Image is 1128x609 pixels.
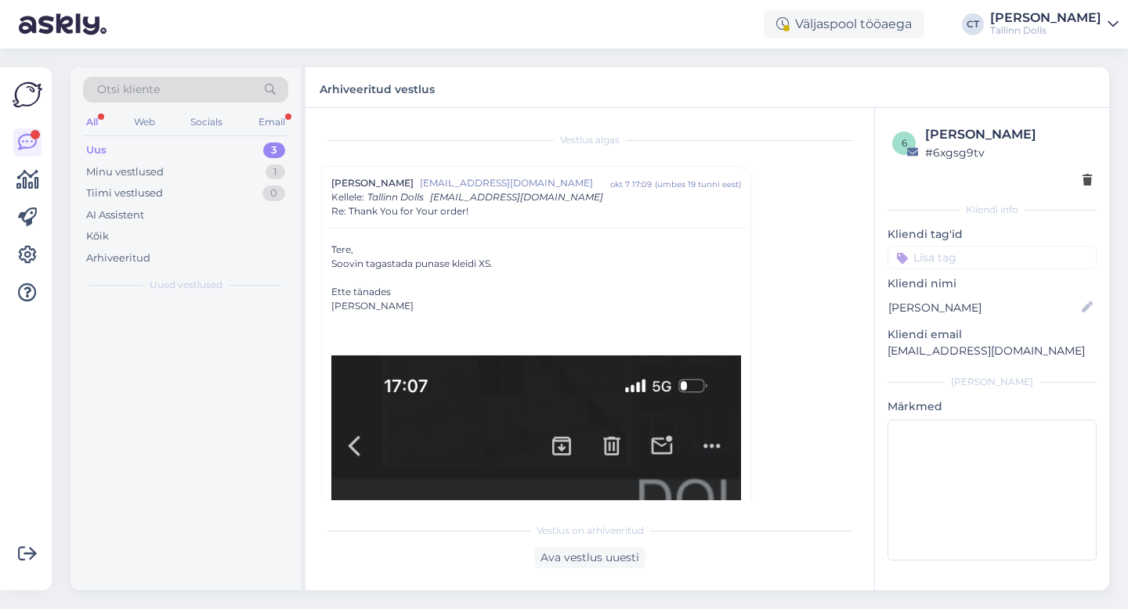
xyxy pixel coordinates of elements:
[86,142,107,158] div: Uus
[990,24,1101,37] div: Tallinn Dolls
[331,285,741,299] div: Ette tänades
[150,278,222,292] span: Uued vestlused
[888,246,1097,269] input: Lisa tag
[331,299,741,313] div: [PERSON_NAME]
[86,207,144,223] div: AI Assistent
[902,137,907,149] span: 6
[367,191,424,203] span: Tallinn Dolls
[263,142,285,158] div: 3
[888,375,1097,389] div: [PERSON_NAME]
[537,524,644,538] span: Vestlus on arhiveeritud
[534,547,645,568] div: Ava vestlus uuesti
[86,186,163,201] div: Tiimi vestlused
[331,191,364,203] span: Kellele :
[331,257,741,271] div: Soovin tagastada punase kleidi XS.
[925,125,1092,144] div: [PERSON_NAME]
[86,229,109,244] div: Kõik
[888,343,1097,359] p: [EMAIL_ADDRESS][DOMAIN_NAME]
[655,178,741,190] div: ( umbes 19 tunni eest )
[86,164,164,180] div: Minu vestlused
[321,133,859,147] div: Vestlus algas
[610,178,652,190] div: okt 7 17:09
[925,144,1092,161] div: # 6xgsg9tv
[990,12,1119,37] a: [PERSON_NAME]Tallinn Dolls
[13,80,42,110] img: Askly Logo
[331,204,468,218] span: Re: Thank You for Your order!
[255,112,288,132] div: Email
[430,191,603,203] span: [EMAIL_ADDRESS][DOMAIN_NAME]
[888,326,1097,343] p: Kliendi email
[83,112,101,132] div: All
[331,243,741,257] div: Tere,
[888,299,1079,316] input: Lisa nimi
[990,12,1101,24] div: [PERSON_NAME]
[320,77,435,98] label: Arhiveeritud vestlus
[888,398,1097,415] p: Märkmed
[962,13,984,35] div: CT
[331,176,414,190] span: [PERSON_NAME]
[888,226,1097,243] p: Kliendi tag'id
[86,250,150,266] div: Arhiveeritud
[97,81,160,98] span: Otsi kliente
[888,203,1097,217] div: Kliendi info
[420,176,610,190] span: [EMAIL_ADDRESS][DOMAIN_NAME]
[187,112,226,132] div: Socials
[888,276,1097,292] p: Kliendi nimi
[266,164,285,180] div: 1
[262,186,285,201] div: 0
[131,112,158,132] div: Web
[764,10,924,38] div: Väljaspool tööaega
